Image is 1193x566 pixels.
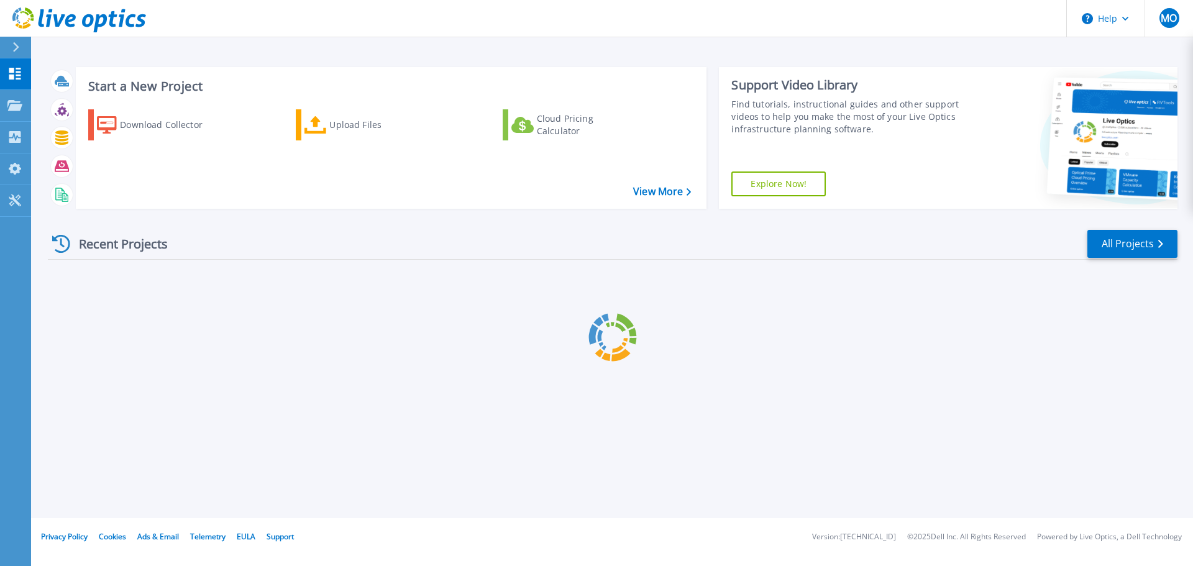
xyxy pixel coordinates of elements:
li: Version: [TECHNICAL_ID] [812,533,896,541]
a: Upload Files [296,109,434,140]
a: All Projects [1087,230,1177,258]
a: View More [633,186,691,198]
div: Upload Files [329,112,429,137]
a: Telemetry [190,531,226,542]
div: Download Collector [120,112,219,137]
div: Recent Projects [48,229,185,259]
div: Find tutorials, instructional guides and other support videos to help you make the most of your L... [731,98,965,135]
div: Cloud Pricing Calculator [537,112,636,137]
a: Privacy Policy [41,531,88,542]
a: Cloud Pricing Calculator [503,109,641,140]
a: Cookies [99,531,126,542]
a: Ads & Email [137,531,179,542]
a: EULA [237,531,255,542]
a: Explore Now! [731,171,826,196]
div: Support Video Library [731,77,965,93]
li: © 2025 Dell Inc. All Rights Reserved [907,533,1026,541]
a: Support [267,531,294,542]
h3: Start a New Project [88,80,691,93]
a: Download Collector [88,109,227,140]
li: Powered by Live Optics, a Dell Technology [1037,533,1182,541]
span: MO [1161,13,1177,23]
